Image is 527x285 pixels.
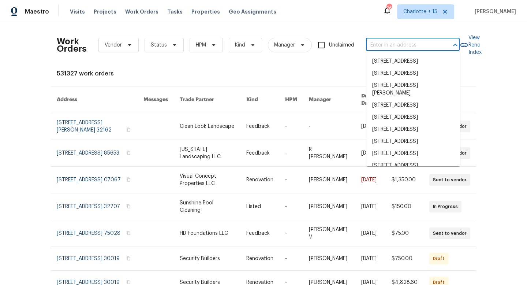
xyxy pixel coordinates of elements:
th: Kind [240,86,279,113]
input: Enter in an address [366,40,439,51]
li: [STREET_ADDRESS] [366,111,460,123]
div: 264 [386,4,392,12]
span: Work Orders [125,8,158,15]
td: Sunshine Pool Cleaning [174,193,240,220]
td: Renovation [240,247,279,271]
th: Address [51,86,138,113]
li: [STREET_ADDRESS] [366,123,460,136]
td: [PERSON_NAME] V [303,220,355,247]
button: Copy Address [125,149,132,156]
td: - [279,167,303,193]
td: - [303,113,355,140]
td: - [279,220,303,247]
th: Messages [138,86,174,113]
button: Copy Address [125,255,132,262]
li: [STREET_ADDRESS] [366,99,460,111]
td: Feedback [240,140,279,167]
span: Properties [191,8,220,15]
td: Listed [240,193,279,220]
td: - [279,193,303,220]
th: HPM [279,86,303,113]
th: Manager [303,86,355,113]
td: Renovation [240,167,279,193]
div: 531327 work orders [57,70,470,77]
th: Due Date [355,86,386,113]
td: [PERSON_NAME] [303,193,355,220]
td: [PERSON_NAME] [303,167,355,193]
span: Projects [94,8,116,15]
td: HD Foundations LLC [174,220,240,247]
li: [STREET_ADDRESS] [366,148,460,160]
span: Maestro [25,8,49,15]
td: - [279,140,303,167]
h2: Work Orders [57,38,87,52]
span: Vendor [105,41,122,49]
button: Copy Address [125,176,132,183]
span: HPM [196,41,206,49]
span: Charlotte + 15 [403,8,437,15]
li: [STREET_ADDRESS] [366,67,460,79]
td: R [PERSON_NAME] [303,140,355,167]
th: Trade Partner [174,86,240,113]
span: Kind [235,41,245,49]
span: Unclaimed [329,41,354,49]
li: [STREET_ADDRESS] [366,55,460,67]
td: [US_STATE] Landscaping LLC [174,140,240,167]
span: Visits [70,8,85,15]
a: View Reno Index [460,34,482,56]
span: Tasks [167,9,183,14]
td: Feedback [240,220,279,247]
button: Copy Address [125,126,132,133]
span: Geo Assignments [229,8,276,15]
td: Security Builders [174,247,240,271]
button: Close [450,40,460,50]
button: Copy Address [125,203,132,210]
td: - [279,113,303,140]
td: [PERSON_NAME] [303,247,355,271]
td: Clean Look Landscape [174,113,240,140]
td: - [279,247,303,271]
li: [STREET_ADDRESS][PERSON_NAME] [366,79,460,99]
span: Status [151,41,167,49]
td: Visual Concept Properties LLC [174,167,240,193]
li: [STREET_ADDRESS] [366,136,460,148]
td: Feedback [240,113,279,140]
li: [STREET_ADDRESS][PERSON_NAME][PERSON_NAME] [366,160,460,179]
button: Copy Address [125,230,132,236]
span: Manager [274,41,295,49]
span: [PERSON_NAME] [472,8,516,15]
